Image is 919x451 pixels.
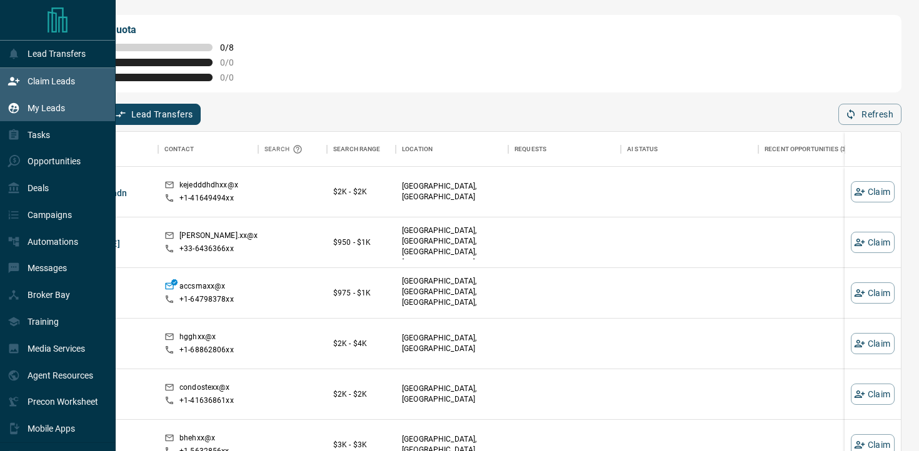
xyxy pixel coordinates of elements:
div: AI Status [627,132,658,167]
p: $2K - $2K [333,389,389,400]
div: AI Status [621,132,758,167]
p: hgghxx@x [179,332,216,345]
p: $2K - $2K [333,186,389,197]
div: Search Range [333,132,381,167]
p: $2K - $4K [333,338,389,349]
p: +1- 64798378xx [179,294,234,305]
div: Name [46,132,158,167]
p: East End [402,276,502,319]
p: $3K - $3K [333,439,389,450]
button: Claim [851,282,895,304]
p: +1- 41649494xx [179,193,234,204]
span: 0 / 0 [220,72,248,82]
div: Recent Opportunities (30d) [758,132,883,167]
span: 0 / 8 [220,42,248,52]
p: +1- 41636861xx [179,395,234,406]
button: Claim [851,333,895,354]
p: accsmaxx@x [179,281,225,294]
p: $950 - $1K [333,237,389,248]
p: [GEOGRAPHIC_DATA], [GEOGRAPHIC_DATA] [402,384,502,405]
button: Claim [851,181,895,202]
p: kejedddhdhxx@x [179,180,238,193]
span: 0 / 0 [220,57,248,67]
div: Location [396,132,508,167]
div: Location [402,132,433,167]
p: condostexx@x [179,382,230,395]
p: My Daily Quota [68,22,248,37]
button: Claim [851,384,895,405]
p: [GEOGRAPHIC_DATA], [GEOGRAPHIC_DATA], [GEOGRAPHIC_DATA], [GEOGRAPHIC_DATA] [402,225,502,269]
p: [PERSON_NAME].xx@x [179,230,258,244]
div: Contact [158,132,258,167]
p: +33- 6436366xx [179,244,234,254]
button: Claim [851,232,895,253]
div: Search [264,132,306,167]
div: Search Range [327,132,396,167]
p: bhehxx@x [179,433,215,446]
button: Refresh [838,104,901,125]
div: Contact [164,132,194,167]
div: Requests [508,132,621,167]
p: [GEOGRAPHIC_DATA], [GEOGRAPHIC_DATA] [402,333,502,354]
p: +1- 68862806xx [179,345,234,355]
button: Lead Transfers [108,104,201,125]
div: Recent Opportunities (30d) [765,132,856,167]
p: [GEOGRAPHIC_DATA], [GEOGRAPHIC_DATA] [402,181,502,202]
div: Requests [515,132,546,167]
p: $975 - $1K [333,287,389,299]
